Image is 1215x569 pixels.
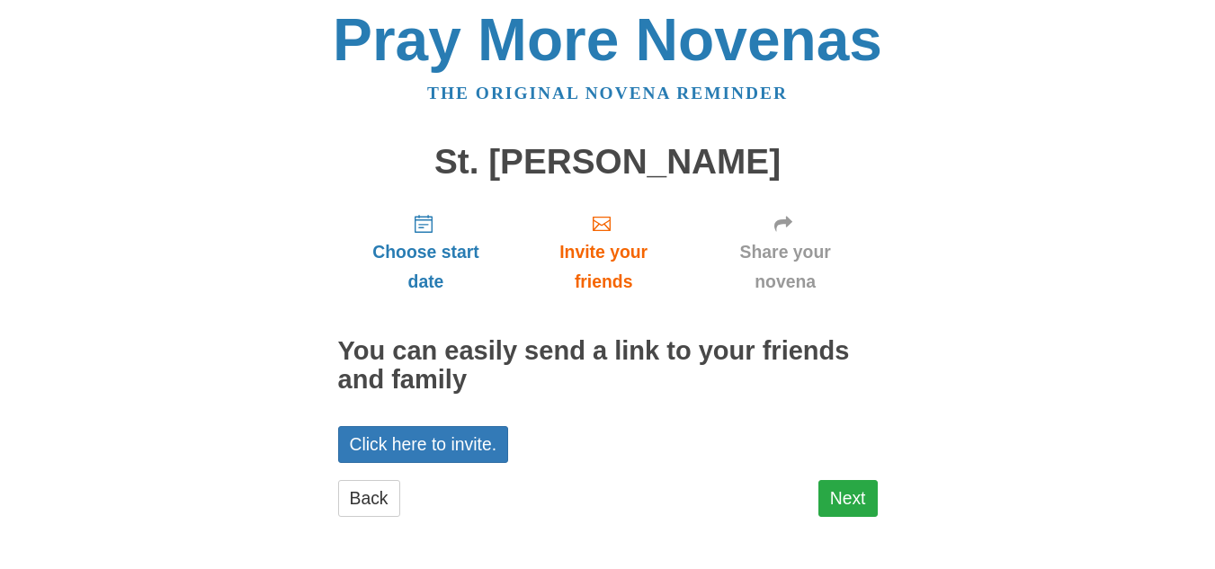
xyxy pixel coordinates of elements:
a: Next [818,480,878,517]
span: Choose start date [356,237,496,297]
span: Share your novena [711,237,860,297]
a: Back [338,480,400,517]
h2: You can easily send a link to your friends and family [338,337,878,395]
a: Share your novena [693,199,878,306]
a: Click here to invite. [338,426,509,463]
h1: St. [PERSON_NAME] [338,143,878,182]
a: Pray More Novenas [333,6,882,73]
a: The original novena reminder [427,84,788,102]
a: Invite your friends [514,199,692,306]
span: Invite your friends [532,237,675,297]
a: Choose start date [338,199,514,306]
